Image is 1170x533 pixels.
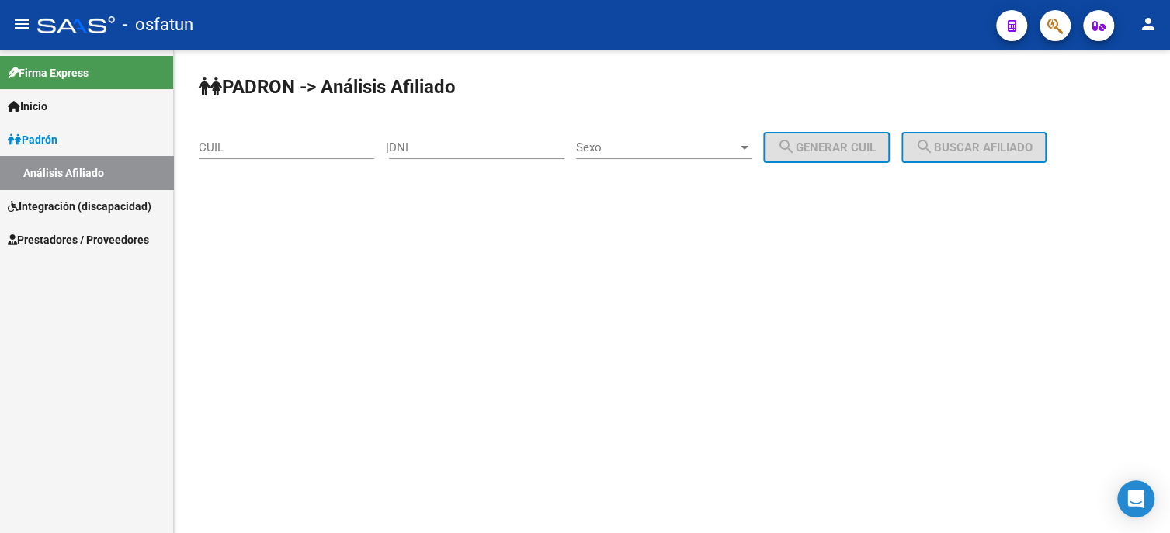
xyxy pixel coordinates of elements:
button: Generar CUIL [763,132,890,163]
mat-icon: search [915,137,934,156]
span: Padrón [8,131,57,148]
span: Sexo [576,140,738,154]
span: Integración (discapacidad) [8,198,151,215]
mat-icon: search [777,137,796,156]
mat-icon: person [1139,15,1158,33]
span: - osfatun [123,8,193,42]
button: Buscar afiliado [901,132,1047,163]
mat-icon: menu [12,15,31,33]
span: Generar CUIL [777,140,876,154]
span: Inicio [8,98,47,115]
div: | [386,140,901,154]
strong: PADRON -> Análisis Afiliado [199,76,456,98]
span: Prestadores / Proveedores [8,231,149,248]
div: Open Intercom Messenger [1117,480,1154,517]
span: Firma Express [8,64,89,81]
span: Buscar afiliado [915,140,1033,154]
